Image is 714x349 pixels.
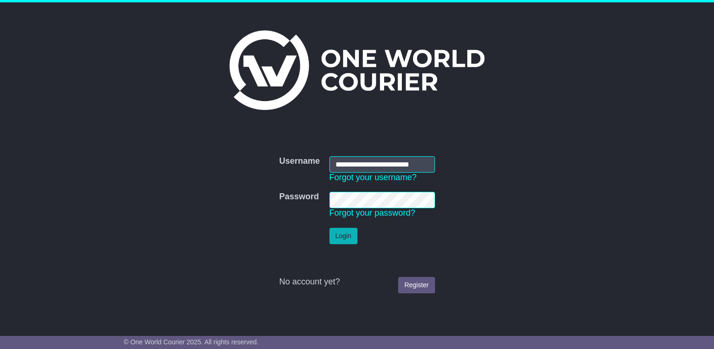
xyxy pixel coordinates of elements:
[279,192,319,202] label: Password
[279,277,435,287] div: No account yet?
[329,228,357,244] button: Login
[229,30,485,110] img: One World
[398,277,435,293] a: Register
[124,338,259,346] span: © One World Courier 2025. All rights reserved.
[329,208,415,218] a: Forgot your password?
[279,156,320,167] label: Username
[329,173,417,182] a: Forgot your username?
